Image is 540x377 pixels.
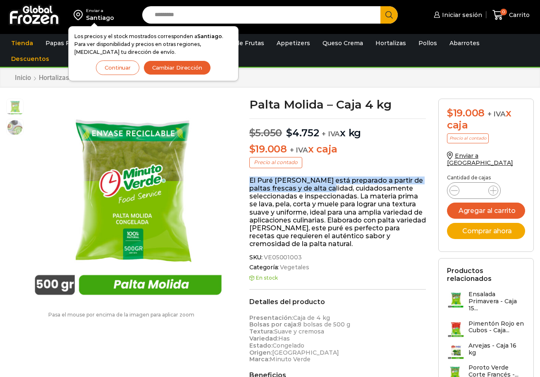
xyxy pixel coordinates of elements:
h1: Palta Molida – Caja 4 kg [249,99,426,110]
h2: Productos relacionados [447,267,525,283]
h3: Ensalada Primavera - Caja 15... [468,291,525,312]
span: + IVA [322,130,340,138]
span: + IVA [487,110,506,118]
img: address-field-icon.svg [74,8,86,22]
div: Santiago [86,14,114,22]
a: Arvejas - Caja 16 kg [447,342,525,360]
strong: Presentación: [249,314,293,321]
p: x kg [249,118,426,139]
a: Ensalada Primavera - Caja 15... [447,291,525,316]
span: 0 [500,9,507,15]
span: Carrito [507,11,530,19]
strong: Textura: [249,328,274,335]
p: El Puré [PERSON_NAME] está preparado a partir de paltas frescas y de alta calidad, cuidadosamente... [249,176,426,248]
a: Inicio [14,74,31,82]
a: Queso Crema [318,35,367,51]
p: En stock [249,275,426,281]
h3: Pimentón Rojo en Cubos - Caja... [468,320,525,334]
p: Cantidad de cajas [447,175,525,181]
p: Caja de 4 kg 8 bolsas de 500 g Suave y cremosa Has Congelado [GEOGRAPHIC_DATA] Minuto Verde [249,314,426,363]
button: Continuar [96,60,139,75]
strong: Bolsas por caja: [249,321,298,328]
p: x caja [249,143,426,155]
h2: Detalles del producto [249,298,426,306]
span: $ [447,107,453,119]
strong: Origen: [249,349,272,356]
a: Tienda [7,35,37,51]
span: $ [249,127,256,139]
a: 0 Carrito [490,5,532,25]
span: palta-molida [7,99,23,116]
a: Abarrotes [445,35,484,51]
button: Agregar al carrito [447,203,525,219]
div: x caja [447,107,525,131]
bdi: 19.008 [447,107,485,119]
bdi: 5.050 [249,127,282,139]
button: Cambiar Dirección [143,60,211,75]
span: Categoría: [249,264,426,271]
a: Papas Fritas [41,35,87,51]
span: VE05001003 [263,254,302,261]
strong: Variedad: [249,335,278,342]
div: 1 / 2 [28,99,232,304]
button: Search button [380,6,398,24]
strong: Marca: [249,355,270,363]
bdi: 4.752 [286,127,319,139]
a: Enviar a [GEOGRAPHIC_DATA] [447,152,513,167]
input: Product quantity [466,185,482,196]
span: $ [249,143,256,155]
span: + IVA [290,146,308,154]
h3: Arvejas - Caja 16 kg [468,342,525,356]
span: Iniciar sesión [440,11,482,19]
strong: Estado: [249,342,272,349]
a: Iniciar sesión [432,7,482,23]
a: Vegetales [279,264,309,271]
a: Hortalizas [38,74,69,82]
strong: Santiago [197,33,222,39]
bdi: 19.008 [249,143,287,155]
p: Los precios y el stock mostrados corresponden a . Para ver disponibilidad y precios en otras regi... [74,32,232,56]
button: Comprar ahora [447,223,525,239]
a: Hortalizas [371,35,410,51]
span: SKU: [249,254,426,261]
nav: Breadcrumb [14,74,107,82]
span: $ [286,127,292,139]
p: Precio al contado [447,133,489,143]
a: Pulpa de Frutas [213,35,268,51]
a: Pimentón Rojo en Cubos - Caja... [447,320,525,338]
p: Precio al contado [249,157,302,168]
a: Descuentos [7,51,53,67]
span: palta-molida [7,119,23,136]
div: Enviar a [86,8,114,14]
a: Pollos [414,35,441,51]
img: palta-molida [28,99,232,304]
a: Appetizers [272,35,314,51]
p: Pasa el mouse por encima de la imagen para aplicar zoom [6,312,237,318]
